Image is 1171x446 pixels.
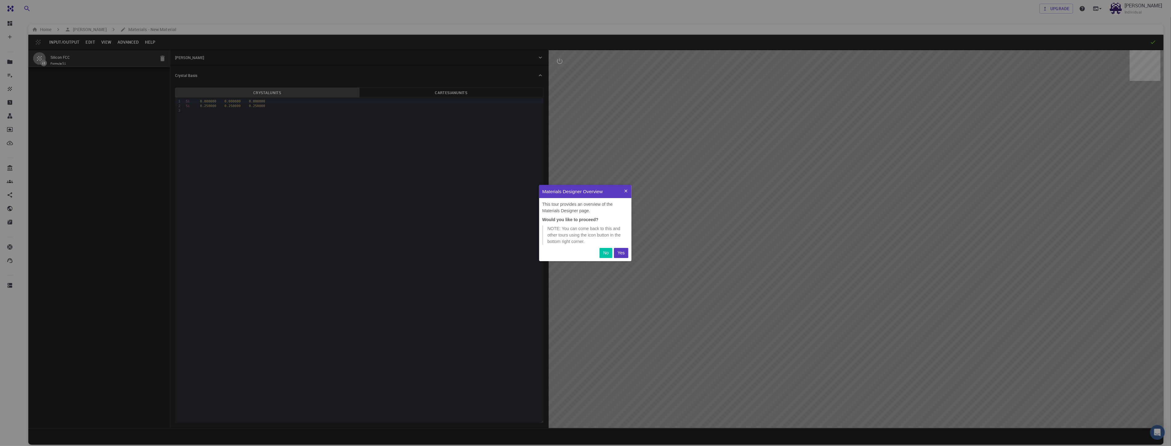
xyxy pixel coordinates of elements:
[542,217,599,222] strong: Would you like to proceed?
[620,185,632,198] button: Quit Tour
[547,225,624,245] p: NOTE: You can come back to this and other tours using the icon button in the bottom right corner.
[614,248,628,258] button: Yes
[618,250,625,256] p: Yes
[542,188,620,195] p: Materials Designer Overview
[600,248,612,258] button: No
[16,4,25,10] span: 지원
[603,250,609,256] p: No
[542,201,628,214] p: This tour provides an overview of the Materials Designer page.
